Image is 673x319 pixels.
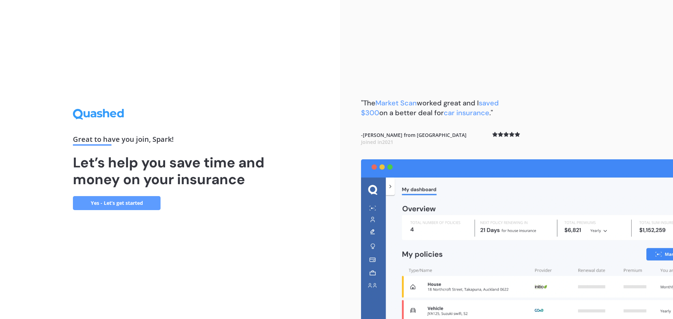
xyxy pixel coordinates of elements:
[73,196,161,210] a: Yes - Let’s get started
[361,132,467,145] b: - [PERSON_NAME] from [GEOGRAPHIC_DATA]
[73,154,267,188] h1: Let’s help you save time and money on your insurance
[361,159,673,319] img: dashboard.webp
[444,108,489,117] span: car insurance
[375,98,417,108] span: Market Scan
[361,139,393,145] span: Joined in 2021
[361,98,499,117] span: saved $300
[361,98,499,117] b: "The worked great and I on a better deal for ."
[73,136,267,146] div: Great to have you join , Spark !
